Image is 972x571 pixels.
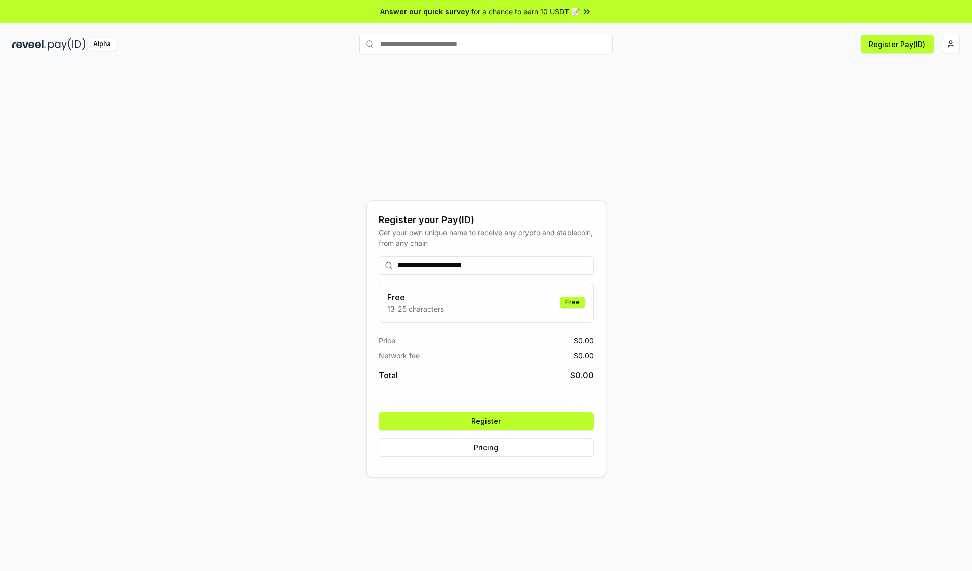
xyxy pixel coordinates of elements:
[471,6,580,17] span: for a chance to earn 10 USDT 📝
[88,38,116,51] div: Alpha
[574,335,594,346] span: $ 0.00
[379,412,594,430] button: Register
[379,369,398,381] span: Total
[560,297,585,308] div: Free
[574,350,594,361] span: $ 0.00
[379,213,594,227] div: Register your Pay(ID)
[570,369,594,381] span: $ 0.00
[12,38,46,51] img: reveel_dark
[380,6,469,17] span: Answer our quick survey
[387,291,444,303] h3: Free
[379,227,594,248] div: Get your own unique name to receive any crypto and stablecoin, from any chain
[861,35,934,53] button: Register Pay(ID)
[379,350,420,361] span: Network fee
[379,438,594,457] button: Pricing
[48,38,86,51] img: pay_id
[387,303,444,314] p: 13-25 characters
[379,335,395,346] span: Price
